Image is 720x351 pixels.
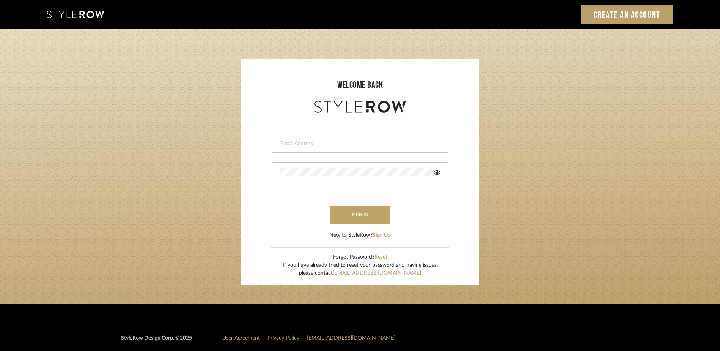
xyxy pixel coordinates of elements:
[222,335,260,341] a: User Agreement
[333,270,421,276] a: [EMAIL_ADDRESS][DOMAIN_NAME]
[267,335,299,341] a: Privacy Policy
[307,335,395,341] a: [EMAIL_ADDRESS][DOMAIN_NAME]
[374,253,387,261] button: Reset
[581,5,673,24] a: Create an Account
[248,78,472,92] div: welcome back
[330,206,390,224] button: sign in
[283,253,438,261] div: Forgot Password?
[373,231,391,239] button: Sign Up
[283,261,438,277] div: If you have already tried to reset your password and having issues, please contact
[280,140,439,147] input: Email Address
[121,334,192,348] div: StyleRow Design Corp. ©2025
[329,231,391,239] div: New to StyleRow?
